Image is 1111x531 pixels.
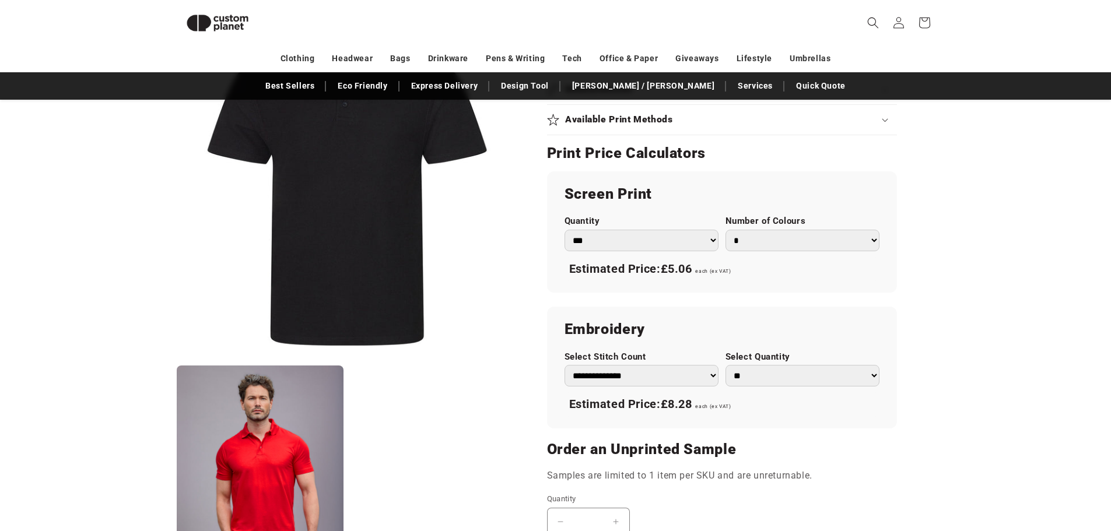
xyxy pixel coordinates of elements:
[486,48,545,69] a: Pens & Writing
[600,48,658,69] a: Office & Paper
[737,48,772,69] a: Lifestyle
[565,351,719,363] label: Select Stitch Count
[565,392,879,417] div: Estimated Price:
[547,440,897,459] h2: Order an Unprinted Sample
[726,351,879,363] label: Select Quantity
[547,144,897,163] h2: Print Price Calculators
[565,257,879,282] div: Estimated Price:
[390,48,410,69] a: Bags
[547,467,897,484] p: Samples are limited to 1 item per SKU and are unreturnable.
[260,76,320,96] a: Best Sellers
[495,76,555,96] a: Design Tool
[177,5,258,41] img: Custom Planet
[695,403,731,409] span: each (ex VAT)
[565,320,879,339] h2: Embroidery
[332,76,393,96] a: Eco Friendly
[332,48,373,69] a: Headwear
[405,76,484,96] a: Express Delivery
[675,48,719,69] a: Giveaways
[547,105,897,135] summary: Available Print Methods
[566,76,720,96] a: [PERSON_NAME] / [PERSON_NAME]
[790,76,851,96] a: Quick Quote
[547,493,804,505] label: Quantity
[860,10,886,36] summary: Search
[565,114,673,126] h2: Available Print Methods
[428,48,468,69] a: Drinkware
[661,262,692,276] span: £5.06
[562,48,581,69] a: Tech
[661,397,692,411] span: £8.28
[695,268,731,274] span: each (ex VAT)
[565,216,719,227] label: Quantity
[790,48,830,69] a: Umbrellas
[281,48,315,69] a: Clothing
[916,405,1111,531] iframe: Chat Widget
[726,216,879,227] label: Number of Colours
[732,76,779,96] a: Services
[565,185,879,203] h2: Screen Print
